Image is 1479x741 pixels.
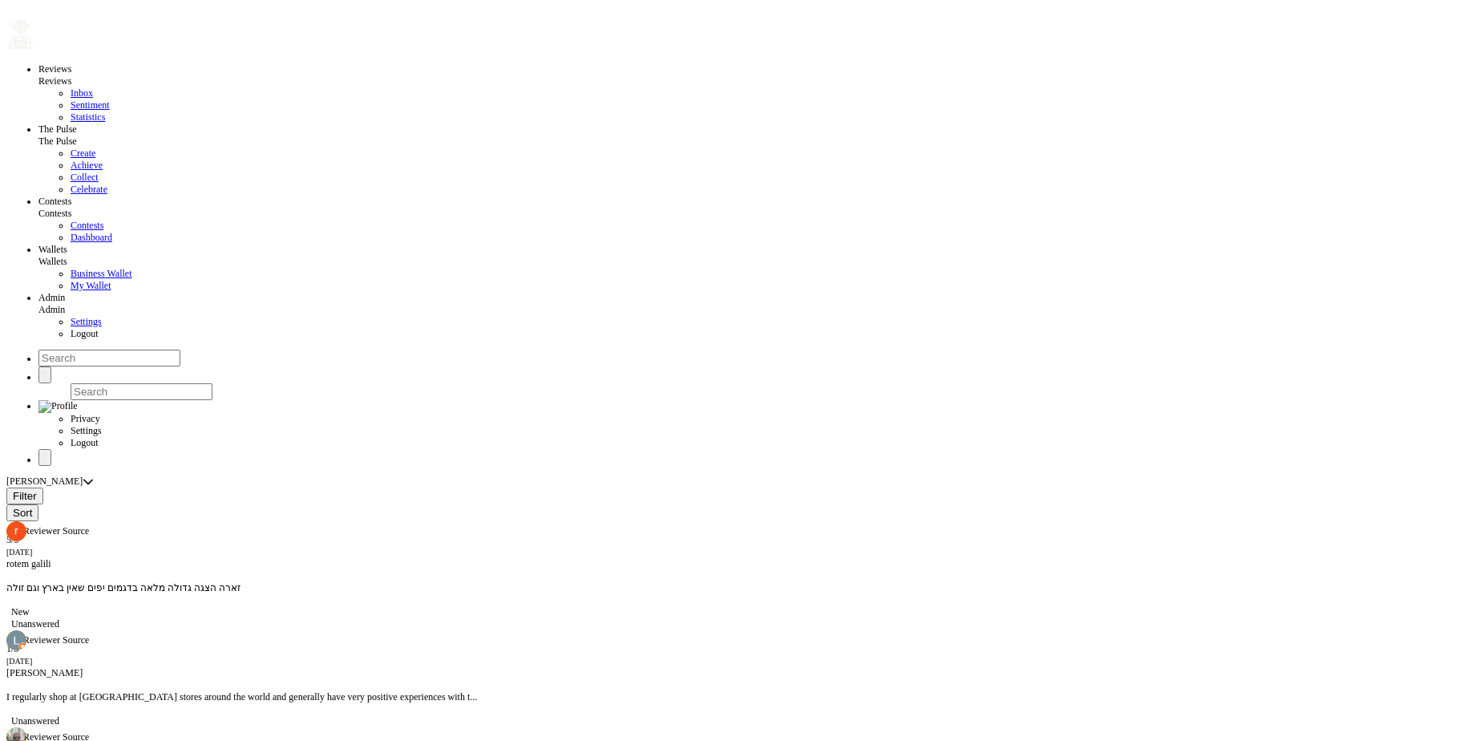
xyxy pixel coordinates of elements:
span: Wallets [38,256,67,267]
img: Reviewer Source [10,525,89,538]
span: I regularly shop at [GEOGRAPHIC_DATA] stores around the world and generally have very positive ex... [6,691,477,703]
span: The Pulse [38,136,77,147]
input: Search [38,350,180,366]
small: [DATE] [6,657,32,666]
button: Filter [6,488,43,504]
a: Dashboard [71,232,112,243]
span: זארה הצגה גדולה מלאה בדגמים יפים שאין בארץ וגם זולה [6,582,240,593]
span: Privacy [71,413,100,424]
a: Statistics [71,111,105,123]
span: Unanswered [6,618,64,630]
img: Profile [38,400,78,413]
a: Collect [71,172,99,183]
span: Settings [71,425,102,436]
a: Achieve [71,160,103,171]
a: Sentiment [71,99,110,111]
span: 5 / 5 [6,534,18,545]
span: 1 / 5 [6,643,18,654]
span: Sort [13,507,32,519]
a: My Wallet [71,280,111,291]
a: Inbox [71,87,93,99]
span: Contests [38,208,71,219]
img: Reviewer Picture [6,521,26,541]
a: Create [71,148,95,159]
span: Admin [38,304,65,315]
a: Reviews [38,63,71,75]
span: Reviews [38,75,71,87]
span: New [6,606,34,618]
a: Celebrate [71,184,107,195]
img: Reviewer Picture [6,630,26,650]
div: Select a location [83,476,94,488]
a: The Pulse [38,123,77,135]
span: [PERSON_NAME] [6,667,83,678]
div: [PERSON_NAME] [6,476,83,488]
a: Business Wallet [71,268,131,279]
small: [DATE] [6,548,32,557]
span: Logout [71,328,99,339]
span: Filter [13,490,37,502]
span: Unanswered [6,715,64,727]
a: Wallets [38,244,67,255]
img: ReviewElf Logo [6,18,34,51]
a: Admin [38,292,65,303]
span: Logout [71,437,99,448]
a: Contests [38,196,71,207]
a: Settings [71,316,102,327]
a: Contests [71,220,103,231]
span: rotem galili [6,558,51,569]
button: Sort [6,504,38,521]
input: Search [71,383,212,400]
img: Reviewer Source [10,634,89,647]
